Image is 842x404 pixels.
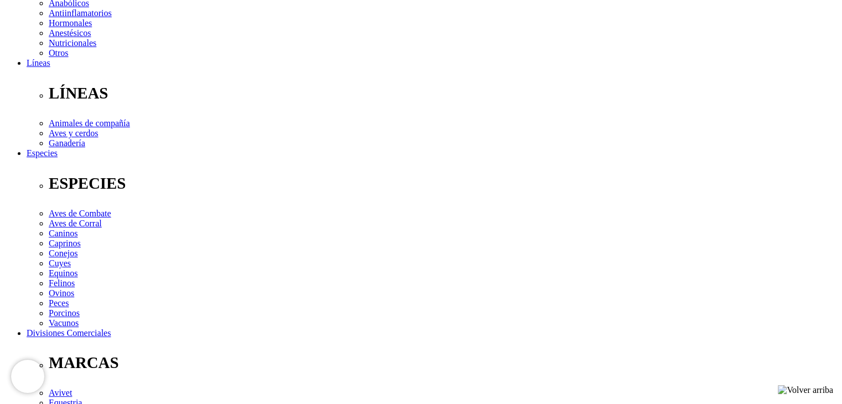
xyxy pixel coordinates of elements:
a: Aves de Corral [49,219,102,228]
a: Otros [49,48,69,58]
a: Felinos [49,278,75,288]
a: Avivet [49,388,72,397]
a: Nutricionales [49,38,96,48]
a: Peces [49,298,69,308]
iframe: Brevo live chat [11,360,44,393]
a: Caprinos [49,239,81,248]
a: Especies [27,148,58,158]
a: Aves y cerdos [49,128,98,138]
a: Antiinflamatorios [49,8,112,18]
img: Volver arriba [778,385,833,395]
a: Caninos [49,229,78,238]
a: Cuyes [49,258,71,268]
a: Divisiones Comerciales [27,328,111,338]
a: Porcinos [49,308,80,318]
p: MARCAS [49,354,838,372]
a: Vacunos [49,318,79,328]
a: Hormonales [49,18,92,28]
a: Líneas [27,58,50,68]
a: Animales de compañía [49,118,130,128]
p: ESPECIES [49,174,838,193]
a: Ganadería [49,138,85,148]
a: Equinos [49,268,78,278]
a: Anestésicos [49,28,91,38]
a: Ovinos [49,288,74,298]
a: Aves de Combate [49,209,111,218]
a: Conejos [49,248,78,258]
p: LÍNEAS [49,84,838,102]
